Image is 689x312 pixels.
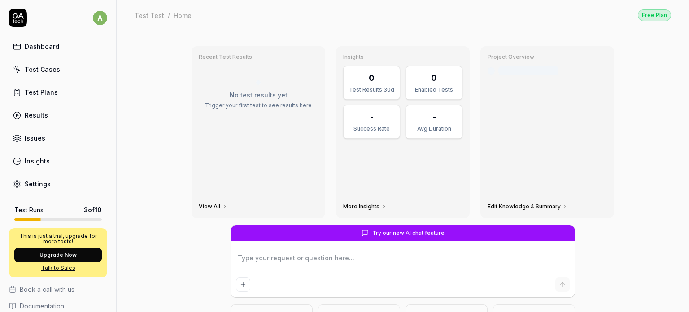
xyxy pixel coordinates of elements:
div: Avg Duration [411,125,457,133]
a: Settings [9,175,107,193]
div: Enabled Tests [411,86,457,94]
h3: Insights [343,53,462,61]
div: Results [25,110,48,120]
div: Insights [25,156,50,166]
a: More Insights [343,203,387,210]
a: Talk to Sales [14,264,102,272]
div: Dashboard [25,42,59,51]
p: No test results yet [199,90,318,100]
a: Edit Knowledge & Summary [488,203,568,210]
p: This is just a trial, upgrade for more tests! [14,233,102,244]
a: Results [9,106,107,124]
a: Dashboard [9,38,107,55]
a: Issues [9,129,107,147]
div: Home [174,11,192,20]
h3: Project Overview [488,53,607,61]
div: / [168,11,170,20]
a: Insights [9,152,107,170]
p: Trigger your first test to see results here [199,101,318,110]
span: Documentation [20,301,64,311]
a: Test Plans [9,83,107,101]
div: - [370,111,374,123]
h3: Recent Test Results [199,53,318,61]
div: Test Test [135,11,164,20]
a: View All [199,203,227,210]
div: Issues [25,133,45,143]
div: Settings [25,179,51,189]
span: Book a call with us [20,285,74,294]
div: Success Rate [349,125,394,133]
button: a [93,9,107,27]
div: 0 [369,72,375,84]
div: Test Results 30d [349,86,394,94]
button: Add attachment [236,277,250,292]
div: Test Plans [25,88,58,97]
h5: Test Runs [14,206,44,214]
span: Try our new AI chat feature [372,229,445,237]
span: a [93,11,107,25]
a: Test Cases [9,61,107,78]
div: - [432,111,436,123]
a: Documentation [9,301,107,311]
button: Free Plan [638,9,671,21]
div: Test Cases [25,65,60,74]
span: 3 of 10 [84,205,102,215]
div: 0 [431,72,437,84]
button: Upgrade Now [14,248,102,262]
div: Last crawled [DATE] [498,66,558,75]
a: Book a call with us [9,285,107,294]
